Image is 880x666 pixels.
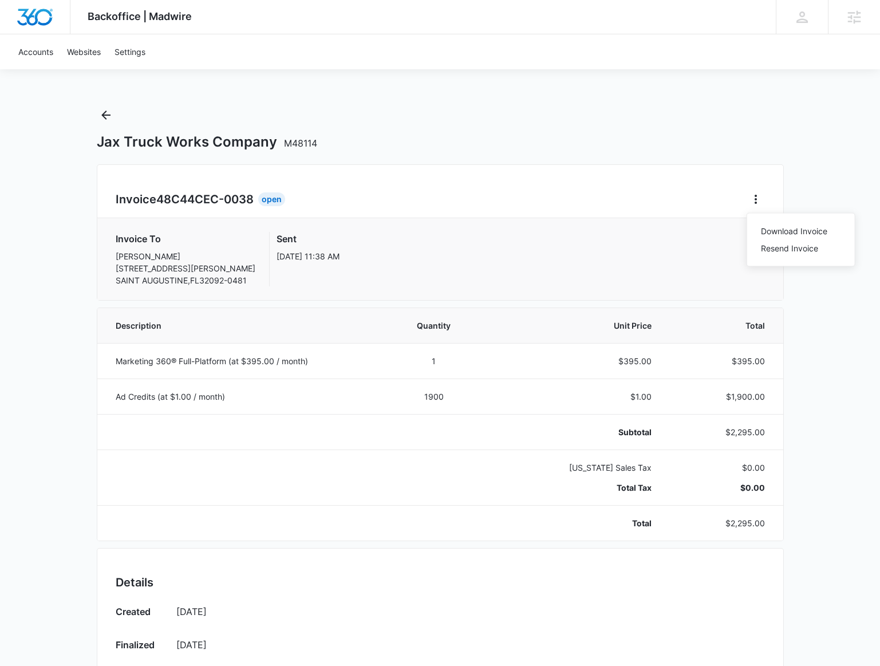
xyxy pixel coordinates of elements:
[498,517,652,529] p: Total
[498,320,652,332] span: Unit Price
[498,482,652,494] p: Total Tax
[116,232,255,246] h3: Invoice To
[679,482,765,494] p: $0.00
[116,391,370,403] p: Ad Credits (at $1.00 / month)
[747,240,855,257] button: Resend Invoice
[747,190,765,208] button: Home
[97,133,317,151] h1: Jax Truck Works Company
[97,106,115,124] button: Back
[88,10,192,22] span: Backoffice | Madwire
[176,605,765,618] p: [DATE]
[116,638,165,655] h3: Finalized
[108,34,152,69] a: Settings
[116,605,165,622] h3: Created
[384,343,484,379] td: 1
[498,391,652,403] p: $1.00
[156,192,254,206] span: 48C44CEC-0038
[498,462,652,474] p: [US_STATE] Sales Tax
[277,250,340,262] p: [DATE] 11:38 AM
[176,638,765,652] p: [DATE]
[679,391,765,403] p: $1,900.00
[397,320,471,332] span: Quantity
[116,320,370,332] span: Description
[116,574,765,591] h2: Details
[498,355,652,367] p: $395.00
[761,226,827,236] a: Download Invoice
[384,379,484,414] td: 1900
[284,137,317,149] span: M48114
[277,232,340,246] h3: Sent
[116,191,258,208] h2: Invoice
[679,355,765,367] p: $395.00
[747,223,855,240] button: Download Invoice
[679,462,765,474] p: $0.00
[11,34,60,69] a: Accounts
[679,320,765,332] span: Total
[679,426,765,438] p: $2,295.00
[679,517,765,529] p: $2,295.00
[60,34,108,69] a: Websites
[116,355,370,367] p: Marketing 360® Full-Platform (at $395.00 / month)
[258,192,285,206] div: Open
[761,245,827,253] div: Resend Invoice
[116,250,255,286] p: [PERSON_NAME] [STREET_ADDRESS][PERSON_NAME] SAINT AUGUSTINE , FL 32092-0481
[498,426,652,438] p: Subtotal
